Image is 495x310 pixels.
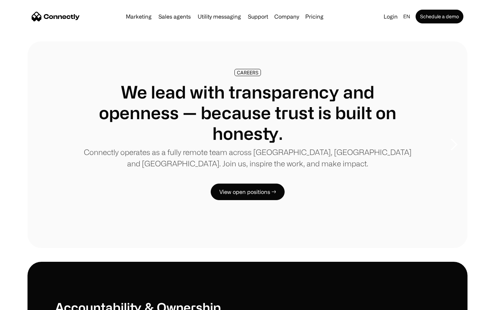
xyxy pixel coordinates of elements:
a: Marketing [123,14,154,19]
div: 1 of 8 [27,41,467,248]
a: Support [245,14,271,19]
div: en [400,12,414,21]
ul: Language list [14,298,41,308]
aside: Language selected: English [7,297,41,308]
h1: We lead with transparency and openness — because trust is built on honesty. [82,82,412,144]
a: Pricing [302,14,326,19]
div: Company [272,12,301,21]
div: en [403,12,410,21]
div: Company [274,12,299,21]
div: next slide [440,110,467,179]
a: Schedule a demo [416,10,463,23]
div: CAREERS [237,70,258,75]
p: Connectly operates as a fully remote team across [GEOGRAPHIC_DATA], [GEOGRAPHIC_DATA] and [GEOGRA... [82,146,412,169]
a: Utility messaging [195,14,244,19]
a: View open positions → [211,184,285,200]
a: Login [381,12,400,21]
div: carousel [27,41,467,248]
a: home [32,11,80,22]
a: Sales agents [156,14,194,19]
